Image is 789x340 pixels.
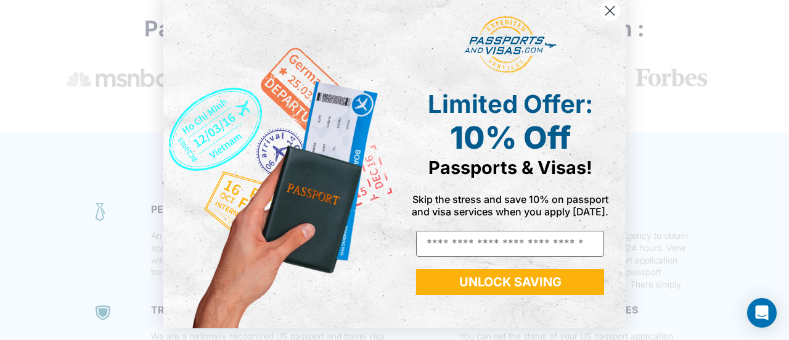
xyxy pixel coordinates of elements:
[450,119,571,156] span: 10% Off
[428,89,593,119] span: Limited Offer:
[412,193,608,218] span: Skip the stress and save 10% on passport and visa services when you apply [DATE].
[747,298,777,328] div: Open Intercom Messenger
[416,269,604,295] button: UNLOCK SAVING
[464,16,557,74] img: passports and visas
[428,157,592,178] span: Passports & Visas!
